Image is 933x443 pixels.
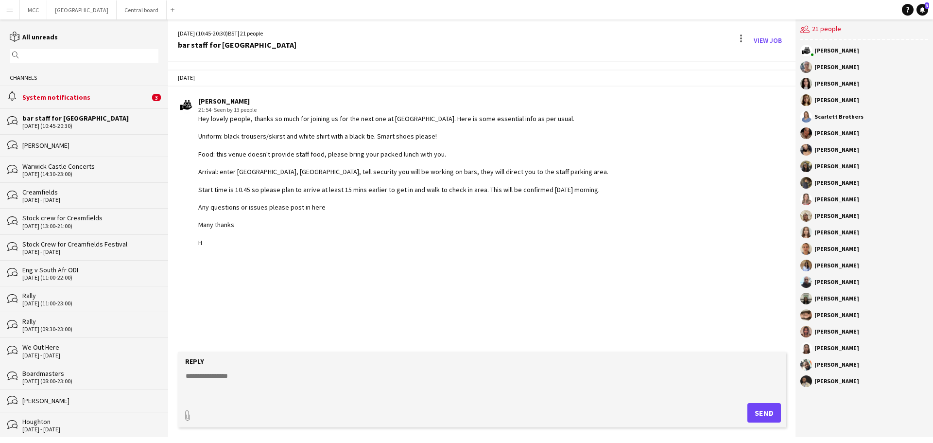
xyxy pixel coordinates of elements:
div: Creamfields [22,188,158,196]
a: All unreads [10,33,58,41]
div: [PERSON_NAME] [814,263,859,268]
div: [PERSON_NAME] [814,97,859,103]
div: bar staff for [GEOGRAPHIC_DATA] [22,114,158,123]
span: 3 [925,2,929,9]
div: [PERSON_NAME] [814,378,859,384]
div: [DATE] [168,70,795,86]
div: [PERSON_NAME] [814,246,859,252]
a: View Job [750,33,786,48]
button: MCC [20,0,47,19]
div: [PERSON_NAME] [814,312,859,318]
div: [DATE] - [DATE] [22,248,158,255]
div: [PERSON_NAME] [814,147,859,153]
div: Eng v South Afr ODI [22,266,158,274]
div: System notifications [22,93,150,102]
span: 3 [152,94,161,101]
button: Central board [117,0,167,19]
div: [PERSON_NAME] [22,396,158,405]
div: [PERSON_NAME] [814,279,859,285]
div: [PERSON_NAME] [814,230,859,235]
div: Houghton [22,417,158,426]
button: Send [747,403,781,423]
div: [DATE] (09:30-23:00) [22,326,158,333]
div: [PERSON_NAME] [814,163,859,169]
div: Rally [22,291,158,300]
label: Reply [185,357,204,366]
div: [PERSON_NAME] [814,48,859,53]
div: [PERSON_NAME] [814,196,859,202]
div: bar staff for [GEOGRAPHIC_DATA] [178,40,296,49]
div: [PERSON_NAME] [814,329,859,335]
div: [DATE] (10:45-20:30) | 21 people [178,29,296,38]
div: Stock crew for Creamfields [22,213,158,222]
div: [PERSON_NAME] [814,362,859,368]
div: [PERSON_NAME] [814,81,859,87]
div: [DATE] (14:30-23:00) [22,171,158,177]
div: [PERSON_NAME] [814,345,859,351]
div: Warwick Castle Concerts [22,162,158,171]
div: [DATE] (11:00-23:00) [22,300,158,307]
div: Stock Crew for Creamfields Festival [22,240,158,248]
div: Scarlett Brothers [814,114,864,120]
div: [PERSON_NAME] [22,141,158,150]
span: · Seen by 13 people [211,106,257,113]
a: 3 [916,4,928,16]
div: [DATE] - [DATE] [22,426,158,433]
div: Rally [22,317,158,326]
div: [PERSON_NAME] [814,64,859,70]
div: [PERSON_NAME] [198,97,608,106]
div: [DATE] (10:45-20:30) [22,123,158,129]
div: Boardmasters [22,369,158,378]
div: [DATE] - [DATE] [22,196,158,203]
div: [PERSON_NAME] [814,213,859,219]
div: We Out Here [22,343,158,352]
div: [PERSON_NAME] [814,180,859,186]
div: [PERSON_NAME] [814,296,859,301]
div: 21:54 [198,106,608,114]
div: Hey lovely people, thanks so much for joining us for the next one at [GEOGRAPHIC_DATA]. Here is s... [198,114,608,247]
div: [DATE] - [DATE] [22,352,158,359]
div: [DATE] (08:00-23:00) [22,378,158,385]
div: [PERSON_NAME] [814,130,859,136]
div: 21 people [800,19,928,40]
span: BST [228,30,238,37]
div: [DATE] (11:00-22:00) [22,274,158,281]
button: [GEOGRAPHIC_DATA] [47,0,117,19]
div: [DATE] (13:00-21:00) [22,223,158,230]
